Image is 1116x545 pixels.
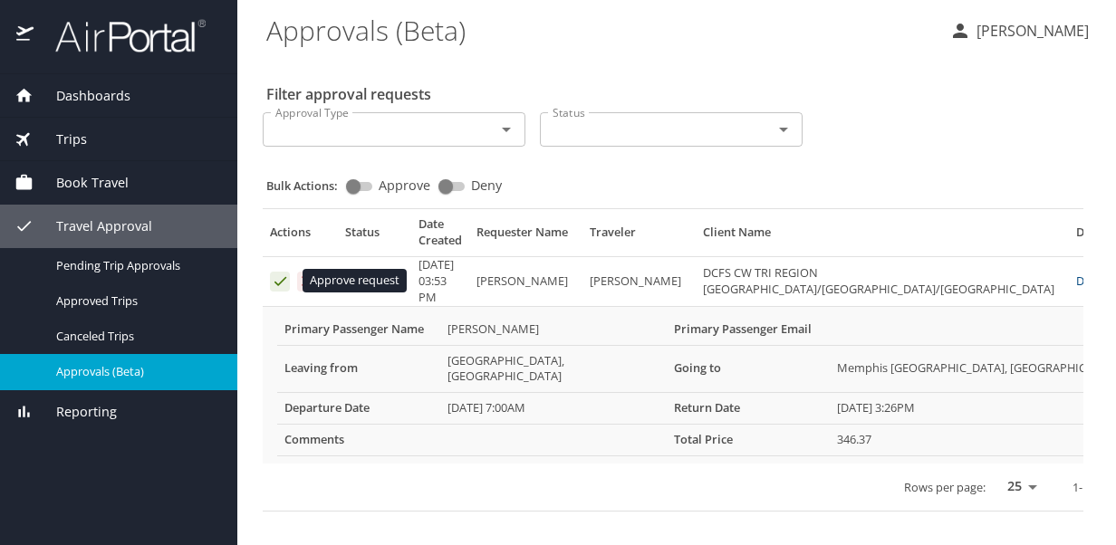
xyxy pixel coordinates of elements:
[277,314,440,345] th: Primary Passenger Name
[56,328,216,345] span: Canceled Trips
[379,179,430,192] span: Approve
[34,402,117,422] span: Reporting
[582,216,696,256] th: Traveler
[34,129,87,149] span: Trips
[34,173,129,193] span: Book Travel
[696,256,1069,306] td: DCFS CW TRI REGION [GEOGRAPHIC_DATA]/[GEOGRAPHIC_DATA]/[GEOGRAPHIC_DATA]
[338,256,411,306] td: Pending
[440,345,667,393] td: [GEOGRAPHIC_DATA], [GEOGRAPHIC_DATA]
[471,179,502,192] span: Deny
[469,256,582,306] td: [PERSON_NAME]
[440,393,667,425] td: [DATE] 7:00AM
[494,117,519,142] button: Open
[35,18,206,53] img: airportal-logo.png
[1073,482,1111,493] p: 1-1 of 1
[696,216,1069,256] th: Client Name
[34,216,152,236] span: Travel Approval
[56,257,216,274] span: Pending Trip Approvals
[277,425,440,456] th: Comments
[266,80,431,109] h2: Filter approval requests
[263,216,338,256] th: Actions
[411,216,469,256] th: Date Created
[942,14,1096,47] button: [PERSON_NAME]
[277,345,440,393] th: Leaving from
[338,216,411,256] th: Status
[266,177,352,194] p: Bulk Actions:
[469,216,582,256] th: Requester Name
[771,117,796,142] button: Open
[411,256,469,306] td: [DATE] 03:53 PM
[56,363,216,380] span: Approvals (Beta)
[297,272,317,292] button: Deny request
[667,393,830,425] th: Return Date
[277,393,440,425] th: Departure Date
[16,18,35,53] img: icon-airportal.png
[667,345,830,393] th: Going to
[266,2,935,58] h1: Approvals (Beta)
[56,292,216,310] span: Approved Trips
[993,473,1044,501] select: rows per page
[904,482,986,493] p: Rows per page:
[667,425,830,456] th: Total Price
[440,314,667,345] td: [PERSON_NAME]
[582,256,696,306] td: [PERSON_NAME]
[971,20,1089,42] p: [PERSON_NAME]
[667,314,830,345] th: Primary Passenger Email
[34,86,130,106] span: Dashboards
